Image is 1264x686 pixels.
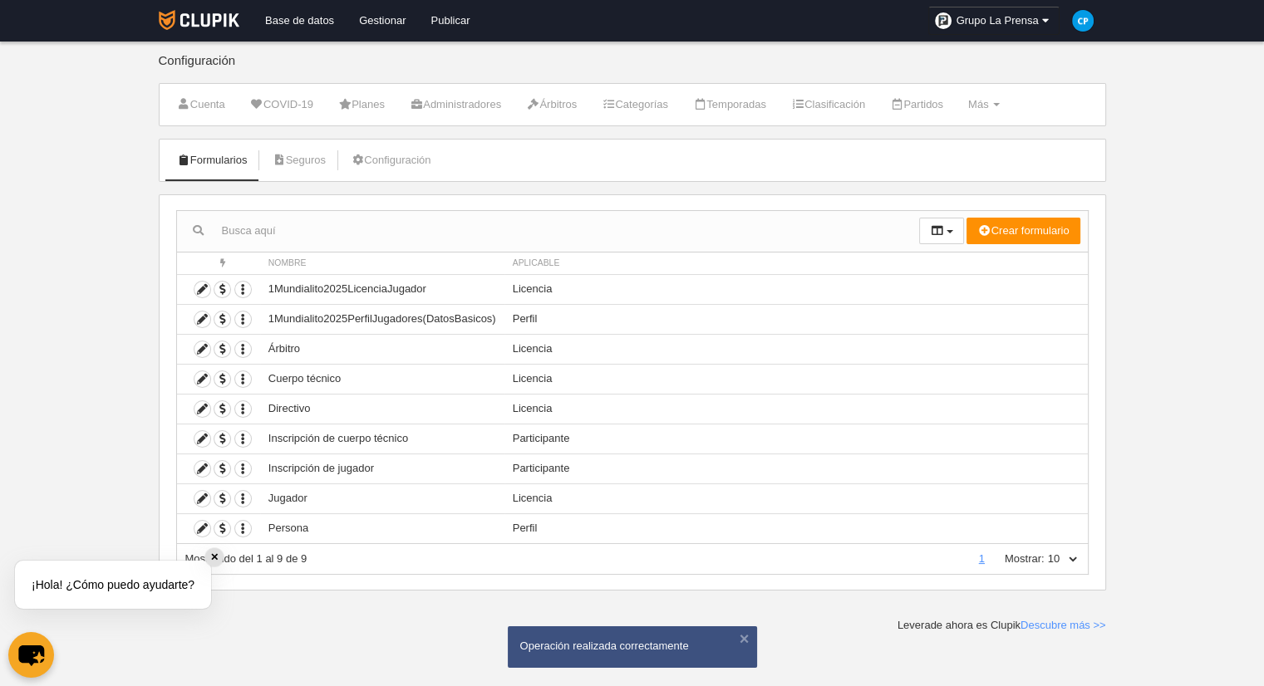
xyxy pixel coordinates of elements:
[177,218,919,243] input: Busca aquí
[782,92,874,117] a: Clasificación
[205,548,224,566] div: ✕
[260,304,504,334] td: 1Mundialito2025PerfilJugadores(DatosBasicos)
[260,513,504,543] td: Persona
[928,7,1059,35] a: Grupo La Prensa
[8,632,54,678] button: chat-button
[268,258,307,267] span: Nombre
[966,218,1080,244] button: Crear formulario
[517,92,586,117] a: Árbitros
[260,424,504,453] td: Inscripción de cuerpo técnico
[504,424,1088,453] td: Participante
[881,92,952,117] a: Partidos
[185,552,307,565] span: Mostrando del 1 al 9 de 9
[513,258,560,267] span: Aplicable
[935,12,952,29] img: OakgMWVUclks.30x30.jpg
[504,364,1088,394] td: Licencia
[593,92,677,117] a: Categorías
[504,453,1088,483] td: Participante
[968,98,989,110] span: Más
[736,630,753,647] button: ×
[329,92,394,117] a: Planes
[401,92,510,117] a: Administradores
[260,483,504,513] td: Jugador
[898,618,1106,633] div: Leverade ahora es Clupik
[684,92,775,117] a: Temporadas
[260,274,504,304] td: 1Mundialito2025LicenciaJugador
[504,483,1088,513] td: Licencia
[504,334,1088,364] td: Licencia
[504,304,1088,334] td: Perfil
[260,334,504,364] td: Árbitro
[504,513,1088,543] td: Perfil
[342,148,440,173] a: Configuración
[1072,10,1094,32] img: c2l6ZT0zMHgzMCZmcz05JnRleHQ9Q1AmYmc9MDM5YmU1.png
[959,92,1009,117] a: Más
[241,92,322,117] a: COVID-19
[260,364,504,394] td: Cuerpo técnico
[976,552,988,565] a: 1
[159,10,239,30] img: Clupik
[263,148,335,173] a: Seguros
[956,12,1038,29] span: Grupo La Prensa
[520,639,745,654] div: Operación realizada correctamente
[159,54,1106,83] div: Configuración
[15,561,211,609] div: ¡Hola! ¿Cómo puedo ayudarte?
[1021,619,1106,631] a: Descubre más >>
[260,453,504,483] td: Inscripción de jugador
[260,394,504,424] td: Directivo
[988,551,1045,566] label: Mostrar:
[504,274,1088,304] td: Licencia
[168,148,257,173] a: Formularios
[168,92,234,117] a: Cuenta
[504,394,1088,424] td: Licencia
